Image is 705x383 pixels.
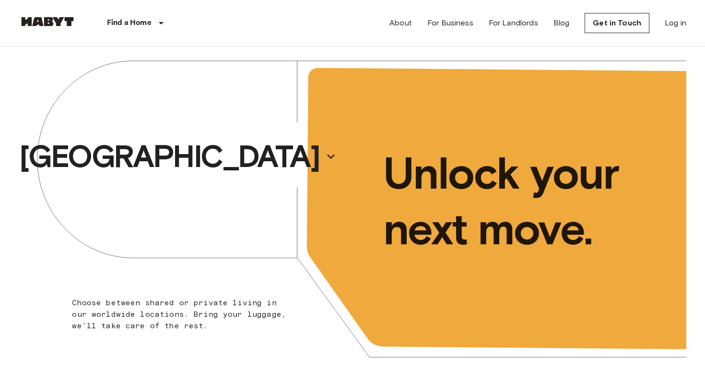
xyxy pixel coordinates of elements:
p: [GEOGRAPHIC_DATA] [19,137,319,176]
a: Log in [665,17,686,29]
img: Habyt [19,17,76,26]
a: For Landlords [489,17,538,29]
button: [GEOGRAPHIC_DATA] [15,134,341,179]
p: Choose between shared or private living in our worldwide locations. Bring your luggage, we'll tak... [72,297,292,332]
a: Blog [553,17,570,29]
p: Unlock your next move. [383,145,671,257]
p: Find a Home [107,17,152,29]
a: For Business [427,17,473,29]
a: About [389,17,412,29]
a: Get in Touch [585,13,649,33]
